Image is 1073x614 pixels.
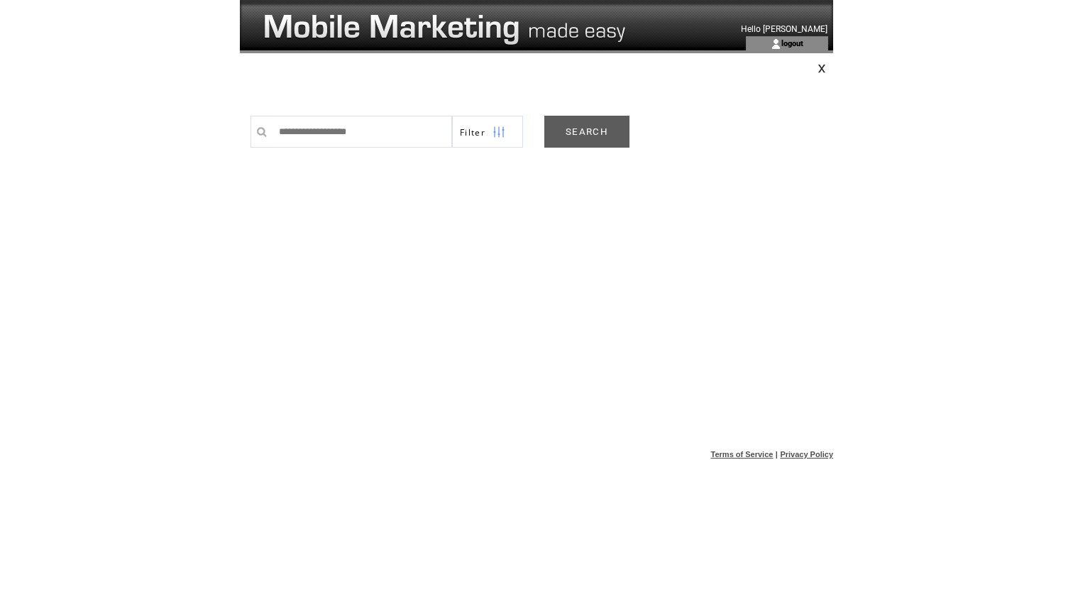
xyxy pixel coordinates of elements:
[452,116,523,148] a: Filter
[771,38,781,50] img: account_icon.gif
[741,24,827,34] span: Hello [PERSON_NAME]
[780,450,833,459] a: Privacy Policy
[460,126,485,138] span: Show filters
[544,116,629,148] a: SEARCH
[781,38,803,48] a: logout
[776,450,778,459] span: |
[493,116,505,148] img: filters.png
[711,450,774,459] a: Terms of Service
